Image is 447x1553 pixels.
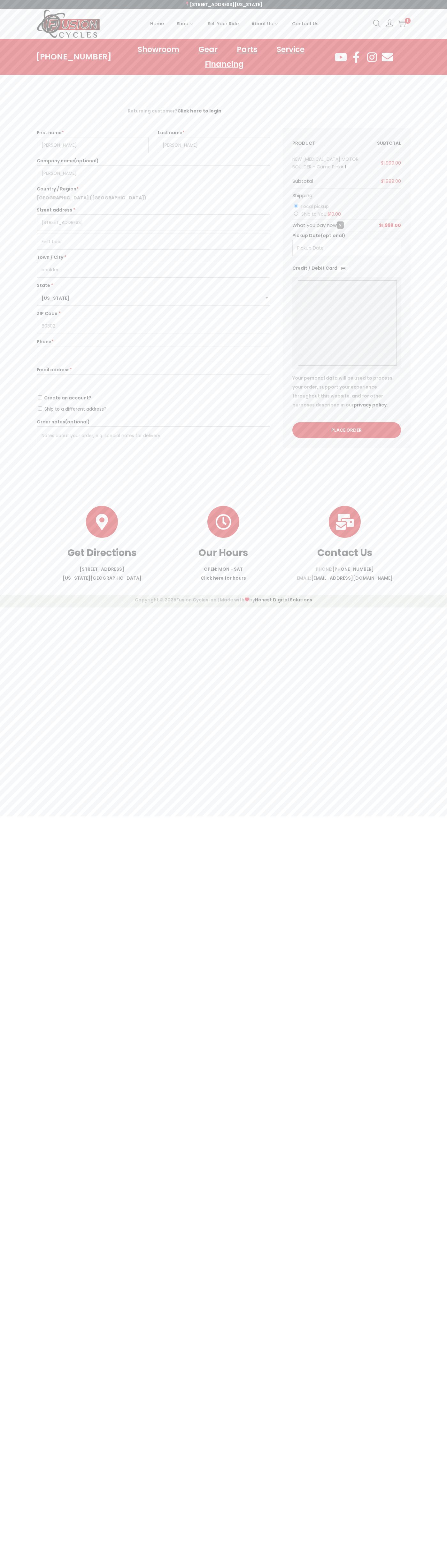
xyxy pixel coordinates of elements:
button: Place order [292,422,401,438]
a: Contact Us [329,506,361,538]
bdi: 1,999.00 [379,222,401,228]
input: Create an account? [38,395,42,399]
a: [EMAIL_ADDRESS][DOMAIN_NAME] [311,575,393,581]
label: Local pickup [301,203,329,210]
label: Street address [37,205,270,214]
strong: [GEOGRAPHIC_DATA] ([GEOGRAPHIC_DATA]) [37,195,146,201]
label: Country / Region [37,184,270,193]
bdi: 10.00 [328,211,341,217]
a: Get Directions [86,506,118,538]
iframe: Secure payment input frame [300,281,392,362]
label: Phone [37,337,270,346]
a: Financing [198,57,250,72]
span: $ [328,211,330,217]
span: (optional) [321,232,345,239]
th: Subtotal [377,138,401,149]
span: Create an account? [44,395,91,401]
span: Sell Your Ride [208,16,239,32]
span: $ [381,178,383,184]
span: About Us [251,16,273,32]
label: Credit / Debit Card [292,265,349,271]
a: [STREET_ADDRESS][US_STATE][GEOGRAPHIC_DATA] [63,566,142,581]
a: Service [270,42,311,57]
a: About Us [251,9,279,38]
p: Your personal data will be used to process your order, support your experience throughout this we... [292,374,401,409]
label: State [37,281,270,290]
label: Last name [158,128,270,137]
img: Woostify retina logo [37,9,101,39]
a: Shop [177,9,195,38]
label: Order notes [37,417,270,426]
a: [PHONE_NUMBER] [332,566,374,572]
a: Parts [230,42,264,57]
a: Contact Us [292,9,319,38]
span: $ [381,160,383,166]
span: ? [337,221,344,229]
span: $ [379,222,382,228]
p: PHONE: EMAIL: [284,565,405,583]
nav: Menu [112,42,334,72]
a: Sell Your Ride [208,9,239,38]
label: ZIP Code [37,309,270,318]
img: Credit / Debit Card [337,265,349,272]
span: (optional) [74,158,99,164]
span: Ship to a different address? [44,406,106,412]
a: [STREET_ADDRESS][US_STATE] [185,1,262,8]
input: Apartment, suite, unit, etc. (optional) [37,234,270,250]
label: Ship to You: [301,211,341,217]
form: Checkout [37,128,411,477]
a: OPEN: MON - SATClick here for hours [201,566,246,581]
a: Showroom [131,42,186,57]
span: (optional) [65,419,90,425]
a: Get Directions [67,546,137,560]
strong: × 1 [341,164,346,170]
img: ❤ [245,597,249,602]
input: Ship to a different address? [38,406,42,411]
span: Contact Us [292,16,319,32]
nav: Primary navigation [101,9,368,38]
input: Pickup Date [292,240,401,256]
img: 📍 [185,2,189,6]
a: 1 [398,20,406,27]
a: Home [150,9,164,38]
label: Company name [37,156,270,165]
a: Click here to login [177,108,221,114]
th: Subtotal [292,174,313,188]
bdi: 1,999.00 [381,160,401,166]
th: Product [292,138,315,149]
input: House number and street name [37,214,270,230]
th: What you pay now [292,220,344,231]
td: NEW [MEDICAL_DATA] MOTOR BOULDER - Camo Pink [292,152,378,174]
a: Honest Digital Solutions [255,597,312,603]
div: Returning customer? [128,106,320,115]
bdi: 1,999.00 [381,178,401,184]
a: [PHONE_NUMBER] [36,52,112,61]
span: Fusion Cycles Inc. [176,597,218,603]
a: Contact Us [317,546,373,560]
span: State [37,290,270,306]
span: Colorado [37,290,270,306]
label: Email address [37,365,270,374]
a: Our Hours [207,506,239,538]
th: Shipping [292,190,401,201]
a: Our Hours [198,546,248,560]
a: privacy policy [354,402,387,408]
label: Town / City [37,253,270,262]
span: Home [150,16,164,32]
span: Shop [177,16,189,32]
label: Pickup Date [292,231,401,240]
label: First name [37,128,149,137]
a: Gear [192,42,224,57]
